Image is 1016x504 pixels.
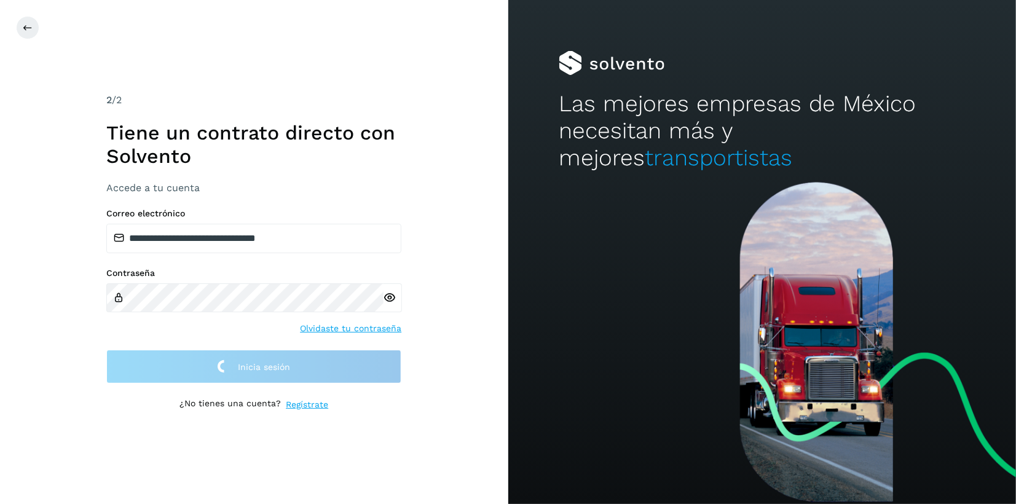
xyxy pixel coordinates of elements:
a: Regístrate [286,398,328,411]
label: Contraseña [106,268,401,278]
a: Olvidaste tu contraseña [300,322,401,335]
p: ¿No tienes una cuenta? [179,398,281,411]
div: /2 [106,93,401,108]
h3: Accede a tu cuenta [106,182,401,194]
h1: Tiene un contrato directo con Solvento [106,121,401,168]
span: transportistas [645,144,792,171]
span: Inicia sesión [238,363,290,371]
label: Correo electrónico [106,208,401,219]
h2: Las mejores empresas de México necesitan más y mejores [559,90,965,172]
span: 2 [106,94,112,106]
button: Inicia sesión [106,350,401,384]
